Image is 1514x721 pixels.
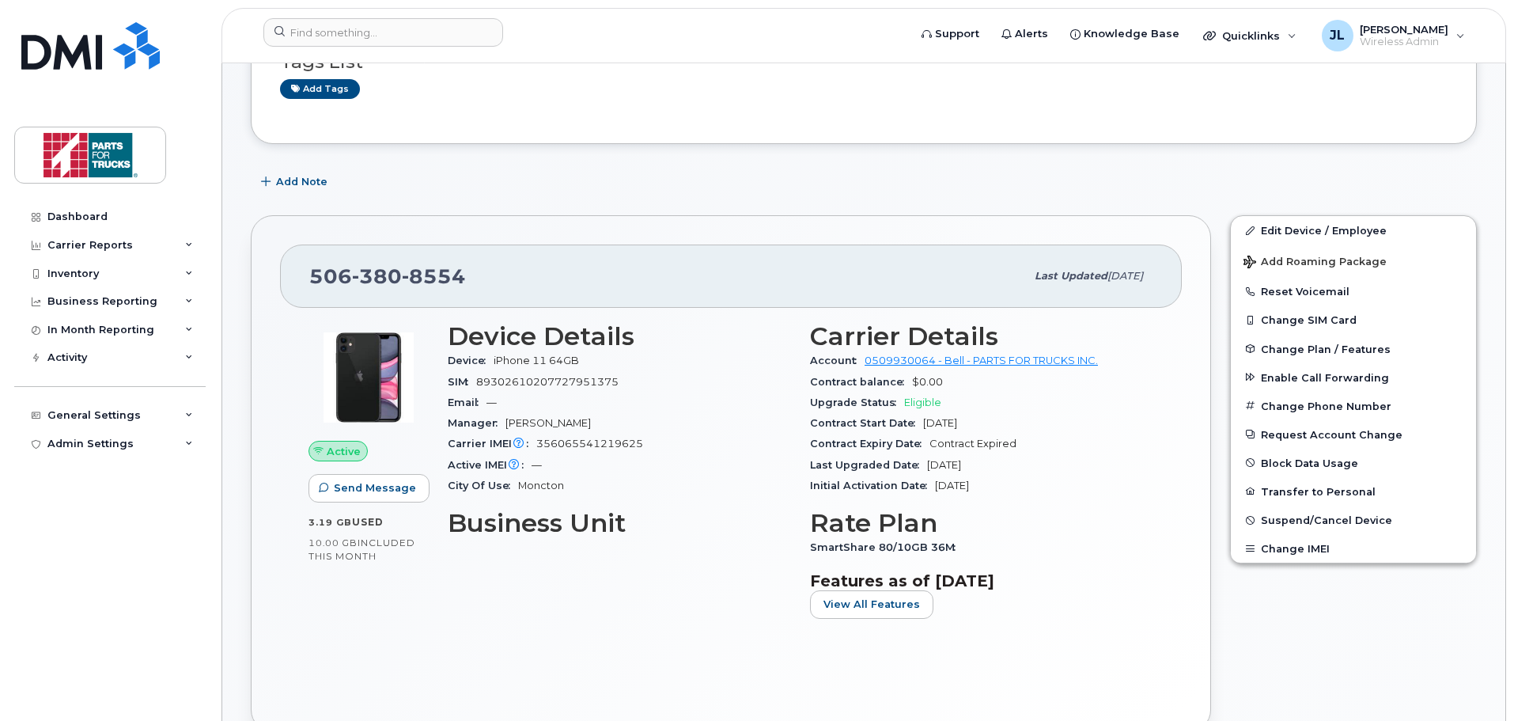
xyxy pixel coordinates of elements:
[263,18,503,47] input: Find something...
[1231,363,1476,392] button: Enable Call Forwarding
[448,397,486,408] span: Email
[532,459,542,471] span: —
[810,417,923,429] span: Contract Start Date
[865,355,1098,366] a: 0509930064 - Bell - PARTS FOR TRUCKS INC.
[912,376,943,388] span: $0.00
[448,438,536,450] span: Carrier IMEI
[935,480,969,491] span: [DATE]
[402,264,466,288] span: 8554
[935,26,979,42] span: Support
[929,438,1016,450] span: Contract Expired
[1084,26,1179,42] span: Knowledge Base
[476,376,619,388] span: 89302610207727951375
[308,474,430,503] button: Send Message
[308,537,415,563] span: included this month
[1261,343,1391,355] span: Change Plan / Features
[448,509,791,537] h3: Business Unit
[1360,23,1448,36] span: [PERSON_NAME]
[1231,534,1476,563] button: Change IMEI
[1192,20,1308,51] div: Quicklinks
[810,571,1153,590] h3: Features as of [DATE]
[334,480,416,495] span: Send Message
[810,355,865,366] span: Account
[1231,245,1476,277] button: Add Roaming Package
[1015,26,1048,42] span: Alerts
[536,438,643,450] span: 356065541219625
[810,590,933,619] button: View All Features
[1231,305,1476,334] button: Change SIM Card
[1360,36,1448,48] span: Wireless Admin
[327,444,361,459] span: Active
[910,18,990,50] a: Support
[448,459,532,471] span: Active IMEI
[486,397,497,408] span: —
[448,322,791,351] h3: Device Details
[494,355,579,366] span: iPhone 11 64GB
[308,537,358,548] span: 10.00 GB
[1231,216,1476,245] a: Edit Device / Employee
[321,330,416,425] img: iPhone_11.jpg
[448,417,505,429] span: Manager
[810,509,1153,537] h3: Rate Plan
[810,541,963,553] span: SmartShare 80/10GB 36M
[1311,20,1476,51] div: Jessica Lam
[810,376,912,388] span: Contract balance
[1231,335,1476,363] button: Change Plan / Features
[448,355,494,366] span: Device
[448,480,518,491] span: City Of Use
[352,516,384,528] span: used
[904,397,941,408] span: Eligible
[1059,18,1190,50] a: Knowledge Base
[1261,371,1389,383] span: Enable Call Forwarding
[1231,506,1476,534] button: Suspend/Cancel Device
[280,79,360,99] a: Add tags
[927,459,961,471] span: [DATE]
[308,517,352,528] span: 3.19 GB
[1231,420,1476,449] button: Request Account Change
[448,376,476,388] span: SIM
[1231,449,1476,477] button: Block Data Usage
[505,417,591,429] span: [PERSON_NAME]
[810,459,927,471] span: Last Upgraded Date
[1231,477,1476,506] button: Transfer to Personal
[280,52,1448,72] h3: Tags List
[1243,256,1387,271] span: Add Roaming Package
[352,264,402,288] span: 380
[309,264,466,288] span: 506
[1330,26,1345,45] span: JL
[251,168,341,196] button: Add Note
[810,438,929,450] span: Contract Expiry Date
[810,480,935,491] span: Initial Activation Date
[518,480,564,491] span: Moncton
[1222,29,1280,42] span: Quicklinks
[276,174,327,189] span: Add Note
[810,322,1153,351] h3: Carrier Details
[1107,270,1143,282] span: [DATE]
[1231,277,1476,305] button: Reset Voicemail
[1261,514,1392,526] span: Suspend/Cancel Device
[823,597,920,612] span: View All Features
[990,18,1059,50] a: Alerts
[1035,270,1107,282] span: Last updated
[923,417,957,429] span: [DATE]
[810,397,904,408] span: Upgrade Status
[1231,392,1476,420] button: Change Phone Number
